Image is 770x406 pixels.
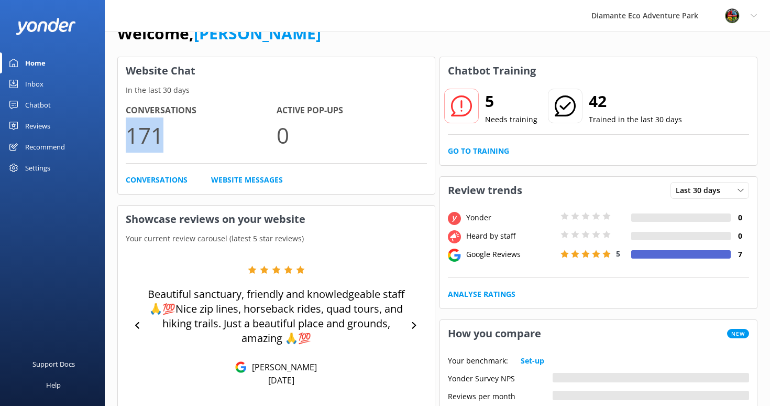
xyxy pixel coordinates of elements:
h3: Website Chat [118,57,435,84]
h3: How you compare [440,320,549,347]
p: Trained in the last 30 days [589,114,682,125]
h4: 7 [731,249,749,260]
h2: 42 [589,89,682,114]
div: Yonder [464,212,558,223]
a: Website Messages [211,174,283,186]
h1: Welcome, [117,21,321,46]
div: Support Docs [32,354,75,375]
div: Recommend [25,136,65,157]
h3: Review trends [440,177,530,204]
span: New [727,329,749,338]
span: 5 [616,249,620,259]
a: Set-up [521,355,544,367]
h3: Chatbot Training [440,57,544,84]
p: Beautiful sanctuary, friendly and knowledgeable staff🙏💯Nice zip lines, horseback rides, quad tour... [146,287,406,346]
h4: Conversations [126,104,277,117]
p: [DATE] [268,375,294,386]
div: Yonder Survey NPS [448,373,553,382]
span: Last 30 days [676,185,727,196]
p: Your current review carousel (latest 5 star reviews) [118,233,435,244]
div: Google Reviews [464,249,558,260]
div: Reviews per month [448,391,553,400]
a: Analyse Ratings [448,289,515,300]
div: Chatbot [25,94,51,115]
h4: 0 [731,212,749,223]
p: In the last 30 days [118,84,435,96]
div: Heard by staff [464,230,558,242]
div: Reviews [25,115,50,136]
a: [PERSON_NAME] [194,23,321,44]
img: 831-1756915225.png [724,8,740,24]
p: 0 [277,117,427,153]
h4: 0 [731,230,749,242]
a: Conversations [126,174,188,186]
h3: Showcase reviews on your website [118,206,435,233]
p: 171 [126,117,277,153]
h4: Active Pop-ups [277,104,427,117]
p: [PERSON_NAME] [247,361,317,373]
div: Settings [25,157,50,178]
img: yonder-white-logo.png [16,18,76,35]
h2: 5 [485,89,537,114]
p: Your benchmark: [448,355,508,367]
a: Go to Training [448,145,509,157]
div: Help [46,375,61,396]
div: Inbox [25,73,43,94]
div: Home [25,52,46,73]
p: Needs training [485,114,537,125]
img: Google Reviews [235,361,247,373]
